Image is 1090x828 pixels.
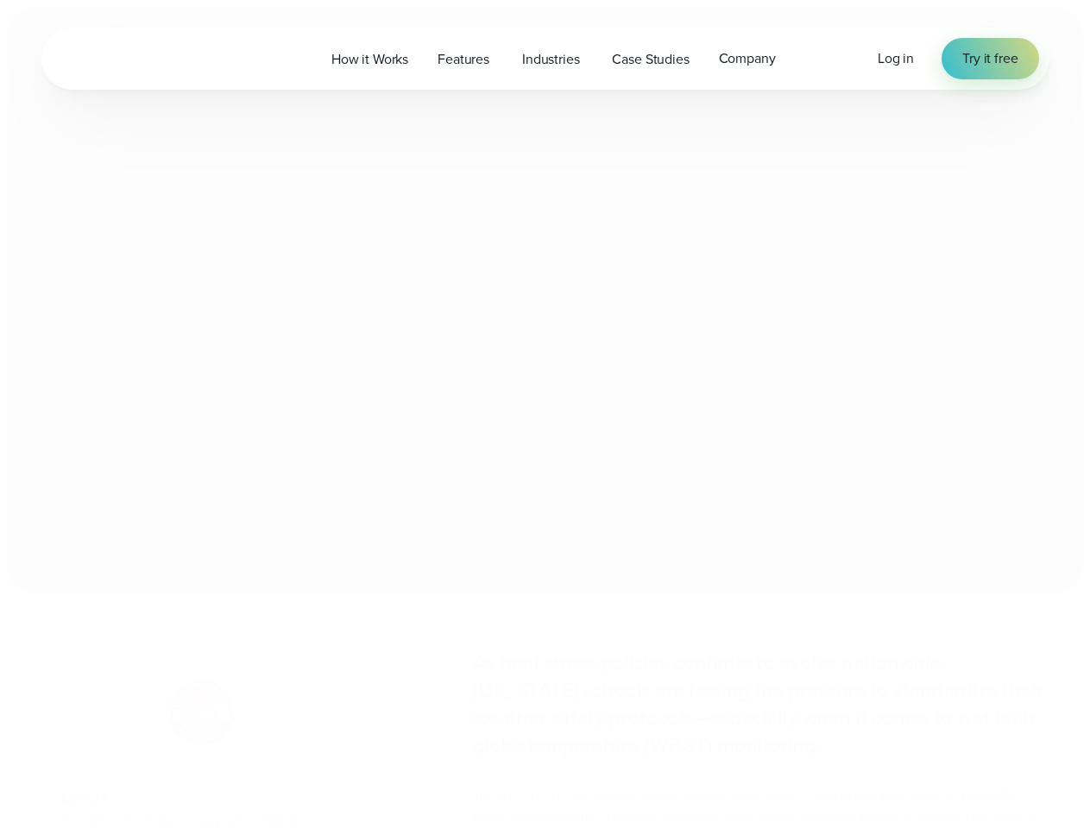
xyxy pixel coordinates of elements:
[331,49,408,70] span: How it Works
[612,49,689,70] span: Case Studies
[597,41,703,77] a: Case Studies
[522,49,579,70] span: Industries
[878,48,914,69] a: Log in
[878,48,914,68] span: Log in
[942,38,1038,79] a: Try it free
[962,48,1018,69] span: Try it free
[317,41,423,77] a: How it Works
[719,48,776,69] span: Company
[438,49,489,70] span: Features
